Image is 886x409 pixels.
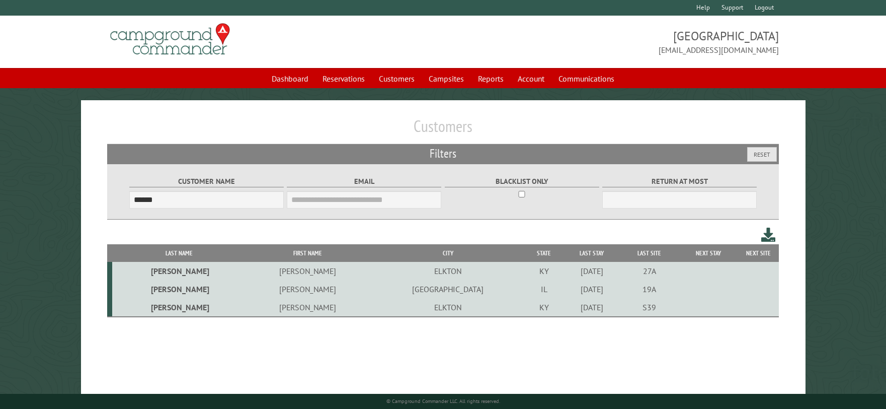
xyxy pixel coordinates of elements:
td: ELKTON [370,262,525,280]
label: Blacklist only [445,176,599,187]
span: [GEOGRAPHIC_DATA] [EMAIL_ADDRESS][DOMAIN_NAME] [443,28,779,56]
th: State [525,244,562,262]
td: [GEOGRAPHIC_DATA] [370,280,525,298]
div: [DATE] [565,266,619,276]
label: Return at most [602,176,757,187]
td: KY [525,298,562,317]
th: First Name [246,244,370,262]
div: [DATE] [565,284,619,294]
a: Communications [552,69,620,88]
th: Next Site [739,244,779,262]
a: Customers [373,69,421,88]
a: Account [512,69,550,88]
th: Last Name [112,244,245,262]
img: Campground Commander [107,20,233,59]
th: Last Site [621,244,678,262]
button: Reset [747,147,777,162]
td: IL [525,280,562,298]
h2: Filters [107,144,778,163]
td: [PERSON_NAME] [112,280,245,298]
a: Reports [472,69,510,88]
td: [PERSON_NAME] [246,262,370,280]
a: Download this customer list (.csv) [761,226,776,244]
td: S39 [621,298,678,317]
a: Dashboard [266,69,314,88]
a: Reservations [316,69,371,88]
h1: Customers [107,116,778,144]
a: Campsites [423,69,470,88]
td: KY [525,262,562,280]
small: © Campground Commander LLC. All rights reserved. [386,398,500,404]
th: Next Stay [678,244,739,262]
td: ELKTON [370,298,525,317]
div: [DATE] [565,302,619,312]
label: Email [287,176,441,187]
td: 27A [621,262,678,280]
td: [PERSON_NAME] [112,262,245,280]
td: [PERSON_NAME] [112,298,245,317]
th: City [370,244,525,262]
td: [PERSON_NAME] [246,298,370,317]
label: Customer Name [129,176,284,187]
td: 19A [621,280,678,298]
th: Last Stay [562,244,621,262]
td: [PERSON_NAME] [246,280,370,298]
